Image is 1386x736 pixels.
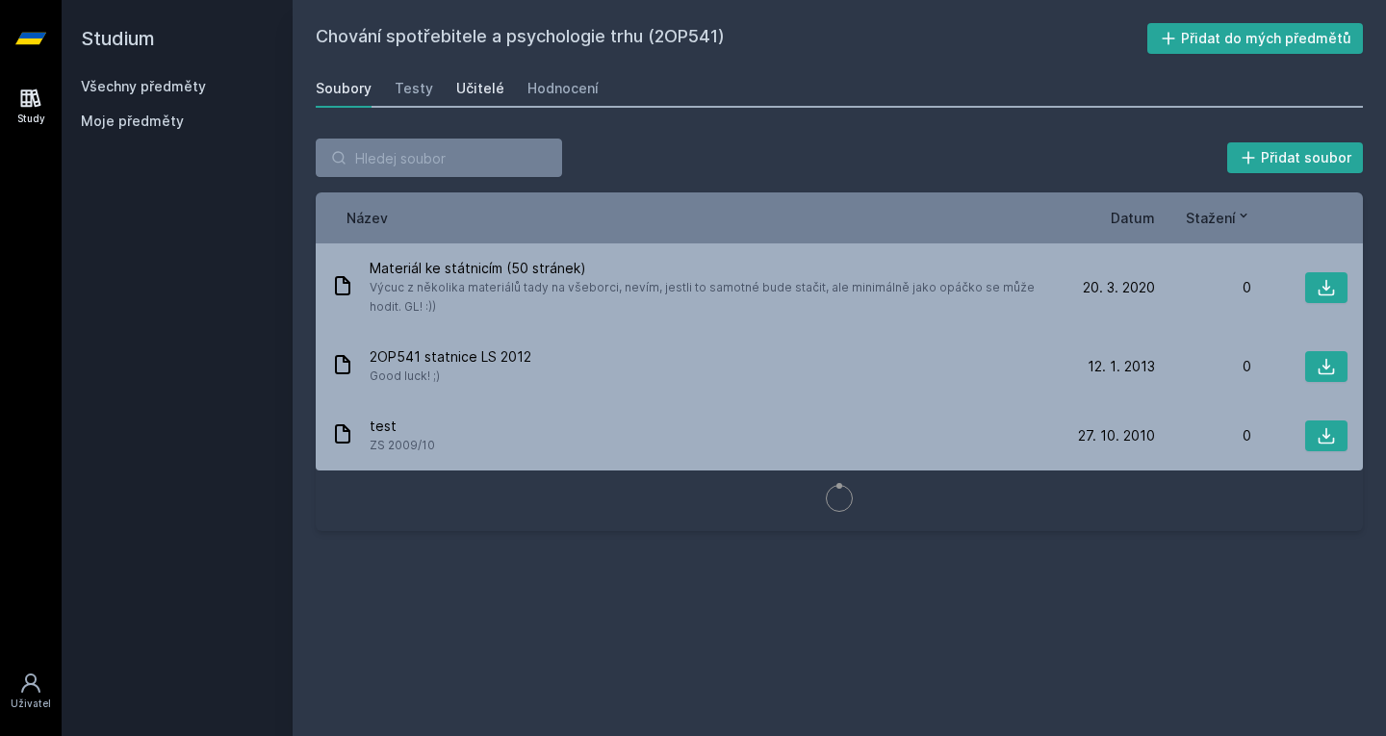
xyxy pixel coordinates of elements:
[395,69,433,108] a: Testy
[1088,357,1155,376] span: 12. 1. 2013
[395,79,433,98] div: Testy
[1155,357,1251,376] div: 0
[346,208,388,228] button: Název
[81,112,184,131] span: Moje předměty
[81,78,206,94] a: Všechny předměty
[527,69,599,108] a: Hodnocení
[527,79,599,98] div: Hodnocení
[370,417,435,436] span: test
[1083,278,1155,297] span: 20. 3. 2020
[1155,278,1251,297] div: 0
[370,347,531,367] span: 2OP541 statnice LS 2012
[1111,208,1155,228] button: Datum
[17,112,45,126] div: Study
[1186,208,1236,228] span: Stažení
[316,69,372,108] a: Soubory
[456,69,504,108] a: Učitelé
[370,367,531,386] span: Good luck! ;)
[1155,426,1251,445] div: 0
[456,79,504,98] div: Učitelé
[4,77,58,136] a: Study
[11,697,51,711] div: Uživatel
[370,278,1051,317] span: Výcuc z několika materiálů tady na všeborci, nevím, jestli to samotné bude stačit, ale minimálně ...
[1147,23,1364,54] button: Přidat do mých předmětů
[1227,142,1364,173] button: Přidat soubor
[1186,208,1251,228] button: Stažení
[316,23,1147,54] h2: Chování spotřebitele a psychologie trhu (2OP541)
[4,662,58,721] a: Uživatel
[316,79,372,98] div: Soubory
[316,139,562,177] input: Hledej soubor
[370,259,1051,278] span: Materiál ke státnicím (50 stránek)
[370,436,435,455] span: ZS 2009/10
[1078,426,1155,445] span: 27. 10. 2010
